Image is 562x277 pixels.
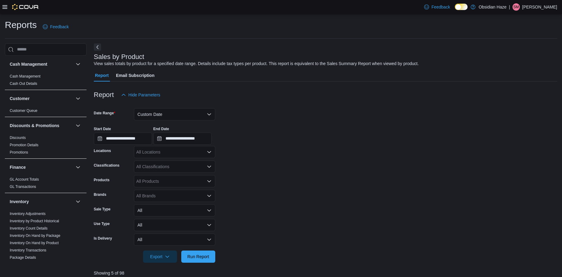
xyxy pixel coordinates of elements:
a: Inventory Count Details [10,226,48,230]
label: Locations [94,148,111,153]
a: Inventory Adjustments [10,212,46,216]
button: Export [143,251,177,263]
span: Cash Management [10,74,40,79]
span: SM [513,3,519,11]
a: Discounts [10,136,26,140]
div: Cash Management [5,73,87,90]
img: Cova [12,4,39,10]
span: Export [147,251,173,263]
h3: Report [94,91,114,99]
h3: Sales by Product [94,53,144,61]
a: Promotion Details [10,143,39,147]
a: Promotions [10,150,28,154]
input: Press the down key to open a popover containing a calendar. [153,133,212,145]
button: Finance [10,164,73,170]
a: Cash Out Details [10,81,37,86]
p: [PERSON_NAME] [522,3,557,11]
span: Inventory by Product Historical [10,219,59,223]
button: Hide Parameters [119,89,163,101]
p: Obsidian Haze [479,3,506,11]
button: Open list of options [207,179,212,184]
label: Start Date [94,126,111,131]
h3: Finance [10,164,26,170]
a: Inventory On Hand by Package [10,234,60,238]
h3: Discounts & Promotions [10,123,59,129]
span: Promotions [10,150,28,155]
a: Inventory by Product Historical [10,219,59,223]
a: GL Transactions [10,185,36,189]
h1: Reports [5,19,37,31]
button: Open list of options [207,150,212,154]
label: Sale Type [94,207,111,212]
p: | [509,3,510,11]
button: Inventory [74,198,82,205]
a: Cash Management [10,74,40,78]
button: Cash Management [10,61,73,67]
button: Open list of options [207,164,212,169]
span: Report [95,69,109,81]
label: Use Type [94,221,110,226]
span: Feedback [431,4,450,10]
a: Package Details [10,255,36,260]
button: All [134,234,215,246]
span: GL Account Totals [10,177,39,182]
button: Open list of options [207,193,212,198]
a: Customer Queue [10,109,37,113]
input: Dark Mode [455,4,468,10]
div: Soledad Muro [513,3,520,11]
p: Showing 5 of 98 [94,270,557,276]
button: Customer [74,95,82,102]
a: Feedback [422,1,452,13]
span: Email Subscription [116,69,155,81]
span: Promotion Details [10,143,39,147]
button: Inventory [10,199,73,205]
button: Discounts & Promotions [74,122,82,129]
h3: Inventory [10,199,29,205]
a: Feedback [40,21,71,33]
a: Inventory Transactions [10,248,46,252]
div: Customer [5,107,87,117]
label: Brands [94,192,106,197]
button: Next [94,43,101,51]
label: Classifications [94,163,120,168]
button: Cash Management [74,61,82,68]
button: All [134,219,215,231]
button: Custom Date [134,108,215,120]
h3: Customer [10,95,29,102]
h3: Cash Management [10,61,47,67]
button: Finance [74,164,82,171]
label: Is Delivery [94,236,112,241]
label: Products [94,178,110,182]
button: Run Report [181,251,215,263]
span: Hide Parameters [128,92,160,98]
label: End Date [153,126,169,131]
a: Package History [10,263,36,267]
span: Feedback [50,24,69,30]
label: Date Range [94,111,115,116]
button: Customer [10,95,73,102]
div: Discounts & Promotions [5,134,87,158]
div: Finance [5,176,87,193]
span: Run Report [187,254,209,260]
span: Inventory On Hand by Product [10,241,59,245]
a: GL Account Totals [10,177,39,182]
button: Discounts & Promotions [10,123,73,129]
a: Inventory On Hand by Product [10,241,59,245]
div: View sales totals by product for a specified date range. Details include tax types per product. T... [94,61,419,67]
span: Package Details [10,255,36,260]
span: Inventory Count Details [10,226,48,231]
button: All [134,204,215,216]
input: Press the down key to open a popover containing a calendar. [94,133,152,145]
